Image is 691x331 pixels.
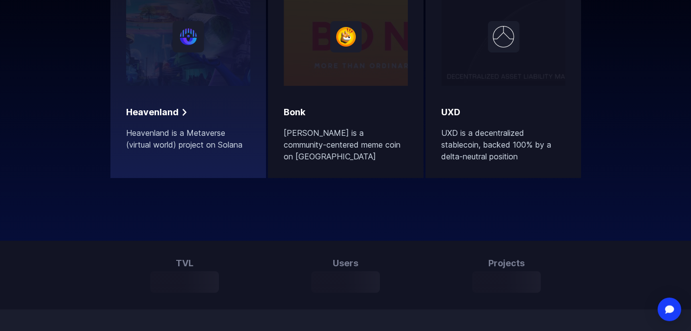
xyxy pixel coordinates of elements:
p: [PERSON_NAME] is a community-centered meme coin on [GEOGRAPHIC_DATA] [284,127,408,162]
h3: Users [311,256,380,270]
h2: Heavenland [126,105,179,119]
p: Heavenland is a Metaverse (virtual world) project on Solana [126,127,250,151]
h2: Bonk [284,105,305,119]
h3: TVL [150,256,219,270]
h2: UXD [441,105,460,119]
div: Open Intercom Messenger [658,298,681,321]
p: UXD is a decentralized stablecoin, backed 100% by a delta-neutral position [441,127,565,162]
h3: Projects [472,256,541,270]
